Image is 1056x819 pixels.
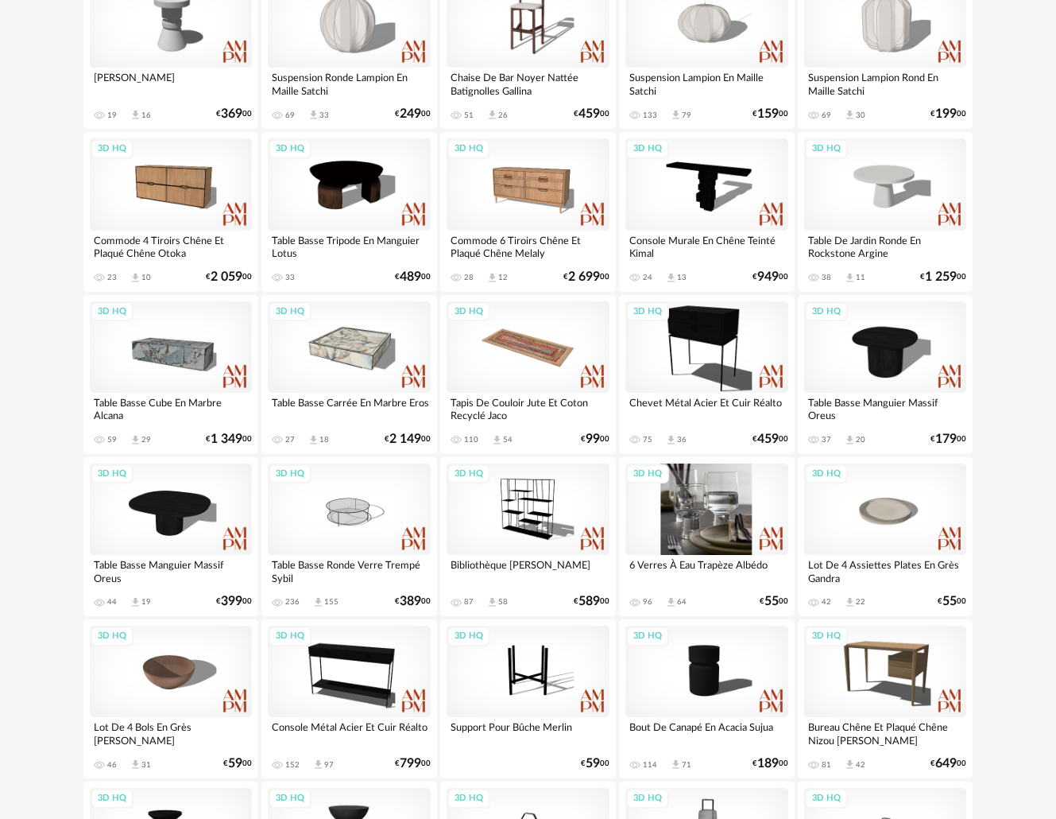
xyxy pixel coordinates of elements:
[319,111,329,120] div: 33
[752,759,788,769] div: € 00
[221,596,242,607] span: 399
[141,760,151,770] div: 31
[764,596,779,607] span: 55
[752,434,788,444] div: € 00
[935,759,957,769] span: 649
[682,111,691,120] div: 79
[464,597,474,607] div: 87
[83,132,259,291] a: 3D HQ Commode 4 Tiroirs Chêne Et Plaqué Chêne Otoka 23 Download icon 10 €2 05900
[107,273,117,282] div: 23
[308,109,319,121] span: Download icon
[285,597,300,607] div: 236
[90,393,253,425] div: Table Basse Cube En Marbre Alcana
[581,759,609,769] div: € 00
[643,111,657,120] div: 133
[83,295,259,454] a: 3D HQ Table Basse Cube En Marbre Alcana 59 Download icon 29 €1 34900
[856,273,865,282] div: 11
[141,597,151,607] div: 19
[805,139,848,159] div: 3D HQ
[805,302,848,322] div: 3D HQ
[440,457,616,616] a: 3D HQ Bibliothèque [PERSON_NAME] 87 Download icon 58 €58900
[856,597,865,607] div: 22
[447,717,609,749] div: Support Pour Bûche Merlin
[804,68,967,99] div: Suspension Lampion Rond En Maille Satchi
[268,68,431,99] div: Suspension Ronde Lampion En Maille Satchi
[268,393,431,425] div: Table Basse Carrée En Marbre Eros
[920,272,966,282] div: € 00
[324,760,334,770] div: 97
[643,597,652,607] div: 96
[389,434,421,444] span: 2 149
[223,759,252,769] div: € 00
[626,789,669,809] div: 3D HQ
[752,272,788,282] div: € 00
[395,109,431,119] div: € 00
[757,759,779,769] span: 189
[856,111,865,120] div: 30
[626,302,669,322] div: 3D HQ
[665,596,677,608] span: Download icon
[447,627,490,646] div: 3D HQ
[319,435,329,444] div: 18
[586,434,600,444] span: 99
[805,789,848,809] div: 3D HQ
[563,272,609,282] div: € 00
[130,109,141,121] span: Download icon
[798,132,973,291] a: 3D HQ Table De Jardin Ronde En Rockstone Argine 38 Download icon 11 €1 25900
[91,139,133,159] div: 3D HQ
[107,760,117,770] div: 46
[268,717,431,749] div: Console Métal Acier Et Cuir Réalto
[312,759,324,770] span: Download icon
[400,596,421,607] span: 389
[677,435,687,444] div: 36
[90,717,253,749] div: Lot De 4 Bols En Grès [PERSON_NAME]
[574,109,609,119] div: € 00
[665,434,677,446] span: Download icon
[285,273,295,282] div: 33
[805,627,848,646] div: 3D HQ
[90,555,253,587] div: Table Basse Manguier Massif Oreus
[625,68,788,99] div: Suspension Lampion En Maille Satchi
[498,597,508,607] div: 58
[440,295,616,454] a: 3D HQ Tapis De Couloir Jute Et Coton Recyclé Jaco 110 Download icon 54 €9900
[400,109,421,119] span: 249
[581,434,609,444] div: € 00
[141,273,151,282] div: 10
[938,596,966,607] div: € 00
[447,393,609,425] div: Tapis De Couloir Jute Et Coton Recyclé Jaco
[130,596,141,608] span: Download icon
[930,759,966,769] div: € 00
[625,393,788,425] div: Chevet Métal Acier Et Cuir Réalto
[844,596,856,608] span: Download icon
[626,464,669,484] div: 3D HQ
[625,231,788,262] div: Console Murale En Chêne Teinté Kimal
[107,435,117,444] div: 59
[308,434,319,446] span: Download icon
[498,111,508,120] div: 26
[682,760,691,770] div: 71
[578,596,600,607] span: 589
[677,597,687,607] div: 64
[83,457,259,616] a: 3D HQ Table Basse Manguier Massif Oreus 44 Download icon 19 €39900
[91,789,133,809] div: 3D HQ
[804,717,967,749] div: Bureau Chêne Et Plaqué Chêne Nizou [PERSON_NAME]
[822,111,831,120] div: 69
[486,272,498,284] span: Download icon
[804,555,967,587] div: Lot De 4 Assiettes Plates En Grès Gandra
[844,759,856,770] span: Download icon
[677,273,687,282] div: 13
[400,759,421,769] span: 799
[464,111,474,120] div: 51
[206,272,252,282] div: € 00
[285,760,300,770] div: 152
[804,231,967,262] div: Table De Jardin Ronde En Rockstone Argine
[211,272,242,282] span: 2 059
[856,435,865,444] div: 20
[261,457,437,616] a: 3D HQ Table Basse Ronde Verre Trempé Sybil 236 Download icon 155 €38900
[130,272,141,284] span: Download icon
[804,393,967,425] div: Table Basse Manguier Massif Oreus
[757,434,779,444] span: 459
[395,272,431,282] div: € 00
[844,272,856,284] span: Download icon
[619,457,795,616] a: 3D HQ 6 Verres À Eau Trapèze Albédo 96 Download icon 64 €5500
